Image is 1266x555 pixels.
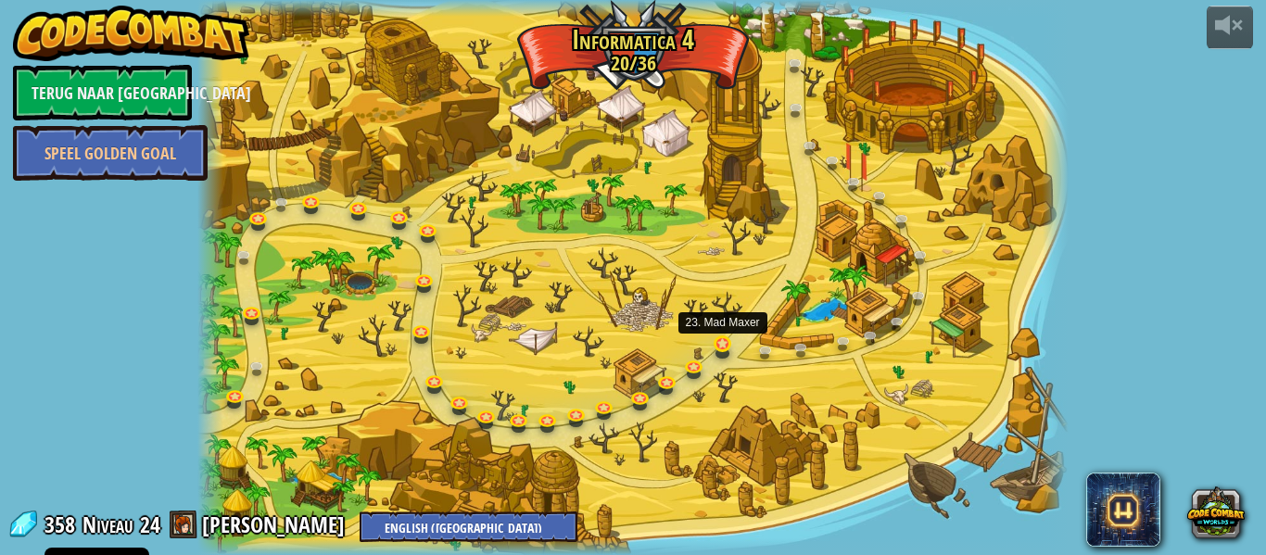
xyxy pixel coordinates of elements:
[13,125,208,181] a: Speel Golden Goal
[44,510,81,539] span: 358
[82,510,133,540] span: Niveau
[202,510,350,539] a: [PERSON_NAME]
[140,510,160,539] span: 24
[1207,6,1253,49] button: Volume aanpassen
[13,65,192,120] a: Terug naar [GEOGRAPHIC_DATA]
[13,6,250,61] img: CodeCombat - Learn how to code by playing a game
